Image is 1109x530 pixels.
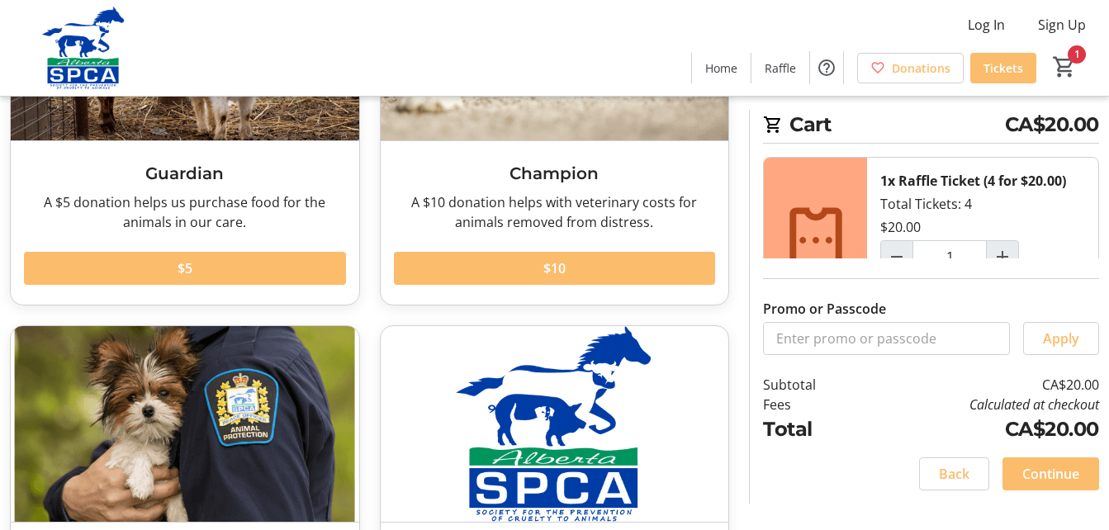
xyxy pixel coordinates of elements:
[867,158,1098,323] div: Total Tickets: 4
[810,51,843,84] button: Help
[970,53,1036,83] a: Tickets
[24,161,346,186] h3: Guardian
[10,7,157,89] img: Alberta SPCA's Logo
[24,192,346,232] div: A $5 donation helps us purchase food for the animals in our care.
[1043,329,1079,348] span: Apply
[968,15,1005,35] span: Log In
[912,240,987,273] input: Raffle Ticket (4 for $20.00) Quantity
[1002,457,1099,490] button: Continue
[880,217,921,237] div: $20.00
[394,161,716,186] h3: Champion
[692,53,751,83] a: Home
[24,252,346,285] button: $5
[394,192,716,232] div: A $10 donation helps with veterinary costs for animals removed from distress.
[1023,322,1099,355] button: Apply
[880,171,1066,191] div: 1x Raffle Ticket (4 for $20.00)
[987,241,1018,272] button: Increment by one
[763,414,860,444] td: Total
[394,252,716,285] button: $10
[1050,52,1079,82] button: Cart
[763,395,860,414] td: Fees
[939,464,969,484] span: Back
[857,53,964,83] a: Donations
[860,375,1099,395] td: CA$20.00
[705,59,737,77] span: Home
[763,110,1099,144] h2: Cart
[955,12,1018,38] button: Log In
[983,59,1023,77] span: Tickets
[860,395,1099,414] td: Calculated at checkout
[763,299,886,319] label: Promo or Passcode
[751,53,809,83] a: Raffle
[543,258,566,278] span: $10
[919,457,989,490] button: Back
[763,322,1010,355] input: Enter promo or passcode
[11,326,359,522] img: Animal Hero
[1025,12,1099,38] button: Sign Up
[1022,464,1079,484] span: Continue
[763,375,860,395] td: Subtotal
[1038,15,1086,35] span: Sign Up
[178,258,192,278] span: $5
[892,59,950,77] span: Donations
[765,59,796,77] span: Raffle
[1005,110,1099,140] span: CA$20.00
[381,326,729,522] img: Donate Another Amount
[860,414,1099,444] td: CA$20.00
[881,241,912,272] button: Decrement by one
